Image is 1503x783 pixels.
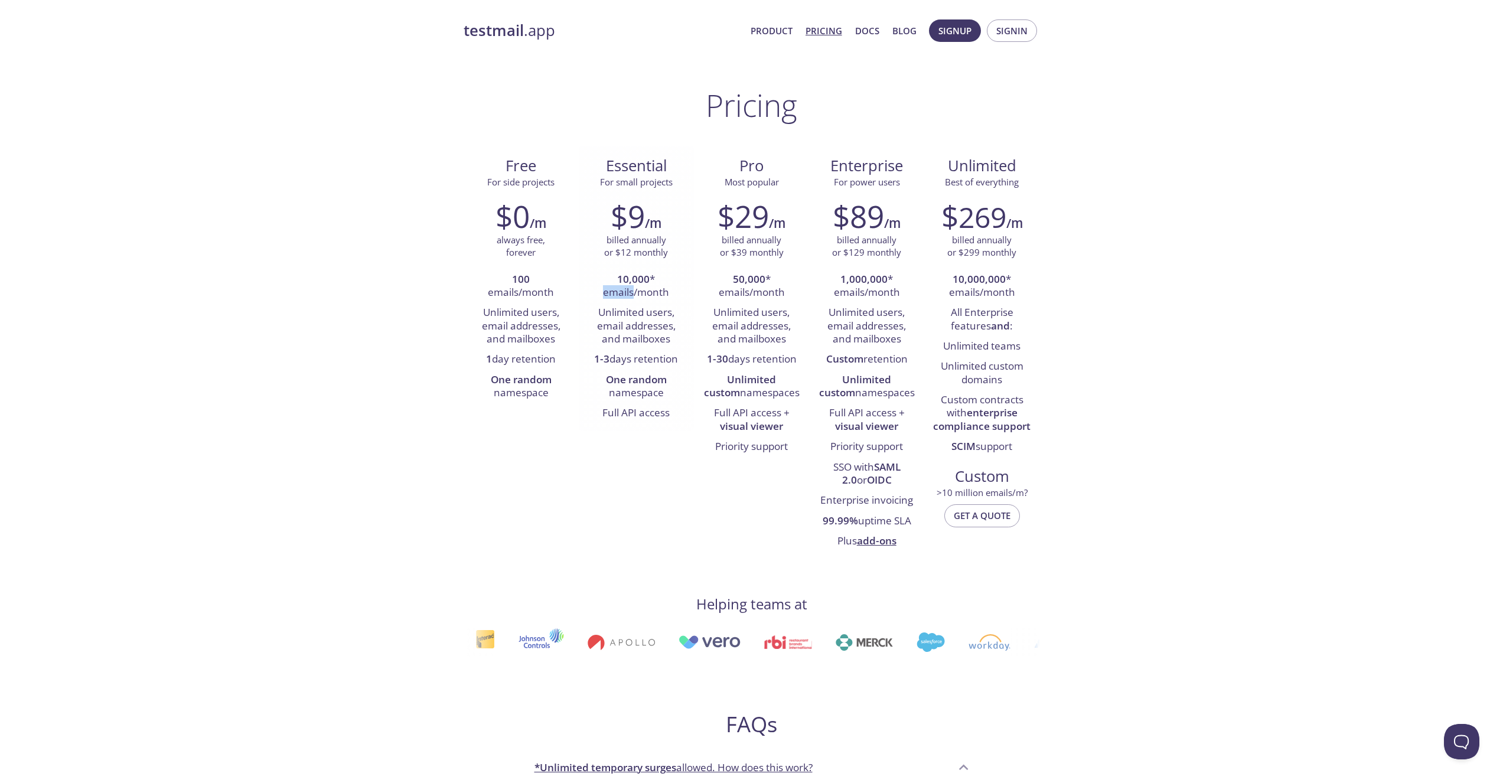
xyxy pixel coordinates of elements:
[769,213,785,233] h6: /m
[703,437,800,457] li: Priority support
[472,370,570,404] li: namespace
[933,357,1031,390] li: Unlimited custom domains
[833,198,884,234] h2: $89
[473,156,569,176] span: Free
[969,634,1010,651] img: workday
[588,156,684,176] span: Essential
[645,213,661,233] h6: /m
[947,234,1016,259] p: billed annually or $299 monthly
[944,504,1020,527] button: Get a quote
[929,19,981,42] button: Signup
[951,439,976,453] strong: SCIM
[703,156,800,176] span: Pro
[884,213,901,233] h6: /m
[703,403,800,437] li: Full API access +
[720,419,783,433] strong: visual viewer
[1444,724,1479,759] iframe: Help Scout Beacon - Open
[600,176,673,188] span: For small projects
[933,270,1031,304] li: * emails/month
[933,390,1031,437] li: Custom contracts with
[954,508,1010,523] span: Get a quote
[703,303,800,350] li: Unlimited users, email addresses, and mailboxes
[733,272,765,286] strong: 50,000
[588,634,655,651] img: apollo
[472,350,570,370] li: day retention
[938,23,971,38] span: Signup
[472,303,570,350] li: Unlimited users, email addresses, and mailboxes
[611,198,645,234] h2: $9
[707,352,728,366] strong: 1-30
[696,595,807,614] h4: Helping teams at
[934,466,1030,487] span: Custom
[495,198,530,234] h2: $0
[604,234,668,259] p: billed annually or $12 monthly
[857,534,896,547] a: add-ons
[933,437,1031,457] li: support
[464,21,741,41] a: testmail.app
[948,155,1016,176] span: Unlimited
[818,270,915,304] li: * emails/month
[486,352,492,366] strong: 1
[937,487,1028,498] span: > 10 million emails/m?
[933,406,1031,432] strong: enterprise compliance support
[819,373,892,399] strong: Unlimited custom
[840,272,888,286] strong: 1,000,000
[818,511,915,531] li: uptime SLA
[588,370,685,404] li: namespace
[835,419,898,433] strong: visual viewer
[953,272,1006,286] strong: 10,000,000
[842,460,901,487] strong: SAML 2.0
[491,373,552,386] strong: One random
[764,635,812,649] img: rbi
[519,628,564,657] img: johnsoncontrols
[832,234,901,259] p: billed annually or $129 monthly
[718,198,769,234] h2: $29
[818,437,915,457] li: Priority support
[497,234,545,259] p: always free, forever
[512,272,530,286] strong: 100
[487,176,555,188] span: For side projects
[594,352,609,366] strong: 1-3
[819,156,915,176] span: Enterprise
[806,23,842,38] a: Pricing
[836,634,893,651] img: merck
[703,350,800,370] li: days retention
[917,632,945,652] img: salesforce
[720,234,784,259] p: billed annually or $39 monthly
[987,19,1037,42] button: Signin
[855,23,879,38] a: Docs
[617,272,650,286] strong: 10,000
[703,270,800,304] li: * emails/month
[1006,213,1023,233] h6: /m
[472,270,570,304] li: emails/month
[867,473,892,487] strong: OIDC
[933,337,1031,357] li: Unlimited teams
[933,303,1031,337] li: All Enterprise features :
[679,635,741,649] img: vero
[751,23,793,38] a: Product
[706,87,797,123] h1: Pricing
[892,23,917,38] a: Blog
[826,352,863,366] strong: Custom
[588,350,685,370] li: days retention
[818,303,915,350] li: Unlimited users, email addresses, and mailboxes
[534,761,676,774] strong: *Unlimited temporary surges
[464,20,524,41] strong: testmail
[588,303,685,350] li: Unlimited users, email addresses, and mailboxes
[703,370,800,404] li: namespaces
[534,760,813,775] p: allowed. How does this work?
[945,176,1019,188] span: Best of everything
[530,213,546,233] h6: /m
[525,711,979,738] h2: FAQs
[588,403,685,423] li: Full API access
[818,403,915,437] li: Full API access +
[725,176,779,188] span: Most popular
[818,370,915,404] li: namespaces
[991,319,1010,332] strong: and
[958,198,1006,236] span: 269
[588,270,685,304] li: * emails/month
[818,531,915,552] li: Plus
[818,458,915,491] li: SSO with or
[606,373,667,386] strong: One random
[941,198,1006,234] h2: $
